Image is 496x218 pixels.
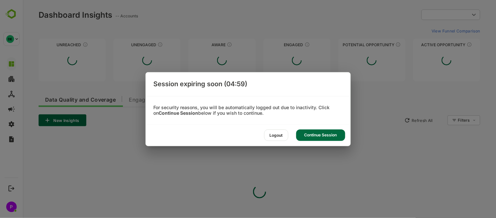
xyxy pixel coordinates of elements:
div: These accounts are MQAs and can be passed on to Inside Sales [373,42,378,47]
div: These accounts have just entered the buying cycle and need further nurturing [204,42,209,47]
div: Dashboard Insights [16,10,89,20]
div: For security reasons, you will be automatically logged out due to inactivity. Click on below if y... [146,105,351,116]
span: Customer [272,97,297,103]
div: Session expiring soon (04:59) [146,72,351,96]
button: Refresh All [379,115,413,126]
div: These accounts have open opportunities which might be at any of the Sales Stages [444,42,449,47]
div: Unreached [16,42,83,47]
button: New Insights [16,114,63,126]
span: Intent [151,97,166,103]
b: Continue Session [159,110,198,116]
div: Continue Session [296,129,345,141]
div: Unengaged [91,42,158,47]
div: Engaged [241,42,308,47]
div: Filters [435,118,447,123]
span: Potential Opportunity [179,97,234,103]
span: Deal [247,97,259,103]
div: Active Opportunity [390,42,457,47]
div: Filters [435,114,457,126]
div: These accounts are warm, further nurturing would qualify them to MQAs [282,42,287,47]
div: Logout [264,129,288,141]
div: These accounts have not been engaged with for a defined time period [60,42,65,47]
span: Engagement [106,97,138,103]
button: View Funnel Comparison [406,26,457,36]
div: Aware [165,42,232,47]
span: Data Quality and Coverage [22,97,93,103]
ag: -- Accounts [93,13,117,18]
div: Potential Opportunity [316,42,383,47]
div: ​ [399,9,457,21]
div: These accounts have not shown enough engagement and need nurturing [135,42,140,47]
